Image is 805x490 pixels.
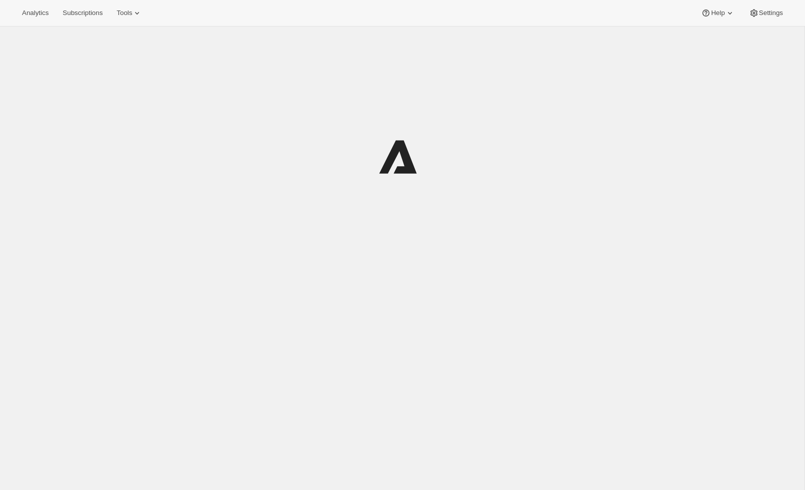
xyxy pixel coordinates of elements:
span: Settings [759,9,783,17]
span: Analytics [22,9,49,17]
button: Help [695,6,740,20]
button: Analytics [16,6,55,20]
button: Settings [743,6,789,20]
span: Help [711,9,724,17]
button: Tools [111,6,148,20]
span: Subscriptions [63,9,103,17]
span: Tools [117,9,132,17]
button: Subscriptions [57,6,109,20]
